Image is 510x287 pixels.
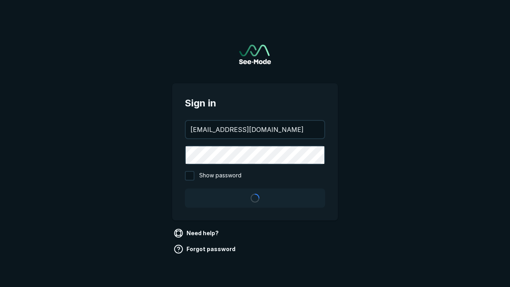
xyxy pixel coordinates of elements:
img: See-Mode Logo [239,45,271,64]
span: Show password [199,171,241,181]
input: your@email.com [186,121,324,138]
a: Need help? [172,227,222,240]
a: Forgot password [172,243,239,256]
span: Sign in [185,96,325,110]
a: Go to sign in [239,45,271,64]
